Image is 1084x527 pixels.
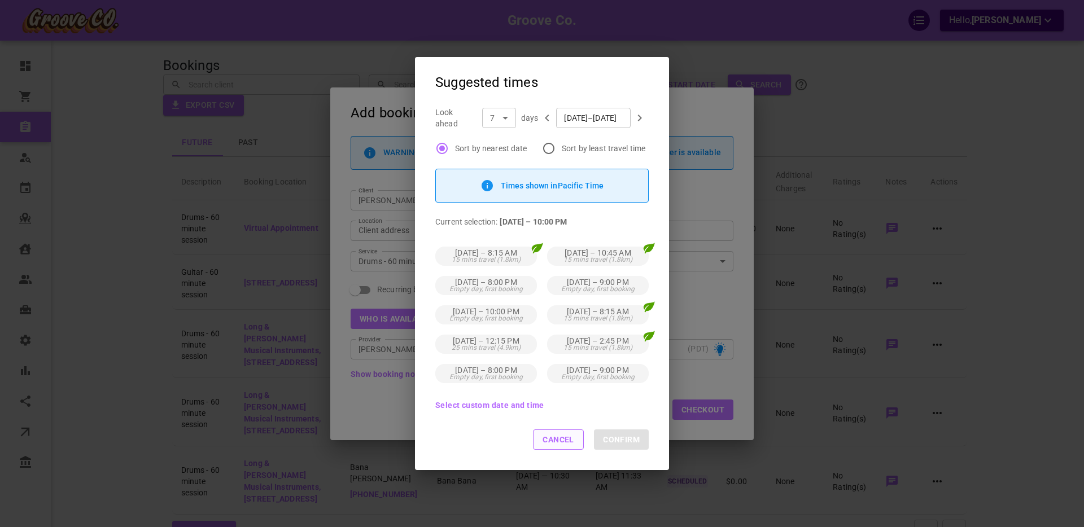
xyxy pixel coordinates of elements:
[567,367,628,374] p: [DATE] – 9:00 PM
[563,344,632,351] span: 15 mins travel (1.8km)
[449,374,523,380] span: Empty day, first booking
[567,279,628,286] p: [DATE] – 9:00 PM
[562,143,645,154] span: Sort by least travel time
[435,335,537,354] button: [DATE] – 12:15 PM25 mins travel (4.9km)
[435,401,544,409] button: Select custom date and time
[547,335,649,354] button: [DATE] – 2:45 PM15 mins travel (1.8km)
[521,112,539,124] p: days
[453,337,519,344] p: [DATE] – 12:15 PM
[500,216,567,227] p: [DATE] – 10:00 PM
[415,57,669,108] h2: Suggested times
[455,143,527,154] span: Sort by nearest date
[563,315,632,322] span: 15 mins travel (1.8km)
[455,367,517,374] p: [DATE] – 8:00 PM
[561,374,635,380] span: Empty day, first booking
[452,344,521,351] span: 25 mins travel (4.9km)
[449,286,523,292] span: Empty day, first booking
[564,108,623,128] input: Choose date, selected date is Sep 15, 2025
[547,276,649,295] button: [DATE] – 9:00 PMEmpty day, first booking
[455,249,517,256] p: [DATE] – 8:15 AM
[501,181,604,190] p: Times shown in Pacific Time
[435,247,537,266] button: [DATE] – 8:15 AM15 mins travel (1.8km)
[561,286,635,292] span: Empty day, first booking
[435,107,477,129] p: Look ahead
[547,364,649,383] button: [DATE] – 9:00 PMEmpty day, first booking
[435,305,537,324] button: [DATE] – 10:00 PMEmpty day, first booking
[547,305,649,324] button: [DATE] – 8:15 AM15 mins travel (1.8km)
[490,112,508,124] div: 7
[533,429,584,450] button: Cancel
[567,308,628,315] p: [DATE] – 8:15 AM
[435,276,537,295] button: [DATE] – 8:00 PMEmpty day, first booking
[455,279,517,286] p: [DATE] – 8:00 PM
[567,337,628,344] p: [DATE] – 2:45 PM
[449,315,523,322] span: Empty day, first booking
[452,256,521,263] span: 15 mins travel (1.8km)
[565,249,631,256] p: [DATE] – 10:45 AM
[547,247,649,266] button: [DATE] – 10:45 AM15 mins travel (1.8km)
[453,308,519,315] p: [DATE] – 10:00 PM
[435,216,497,227] p: Current selection:
[435,364,537,383] button: [DATE] – 8:00 PMEmpty day, first booking
[563,256,632,263] span: 15 mins travel (1.8km)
